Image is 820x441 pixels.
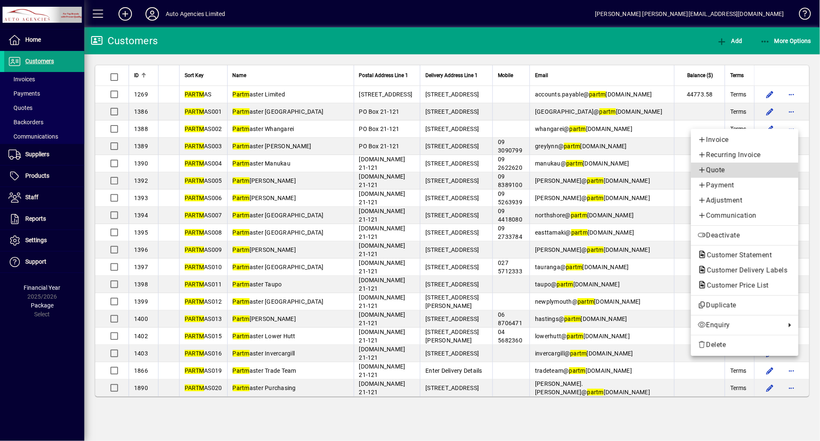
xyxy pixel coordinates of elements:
[698,195,792,206] span: Adjustment
[698,230,792,241] span: Deactivate
[698,340,792,350] span: Delete
[698,165,792,175] span: Quote
[698,281,773,289] span: Customer Price List
[698,251,776,259] span: Customer Statement
[698,135,792,145] span: Invoice
[698,320,782,330] span: Enquiry
[698,300,792,310] span: Duplicate
[698,266,792,274] span: Customer Delivery Labels
[698,180,792,190] span: Payment
[698,150,792,160] span: Recurring Invoice
[691,228,798,243] button: Deactivate customer
[698,211,792,221] span: Communication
